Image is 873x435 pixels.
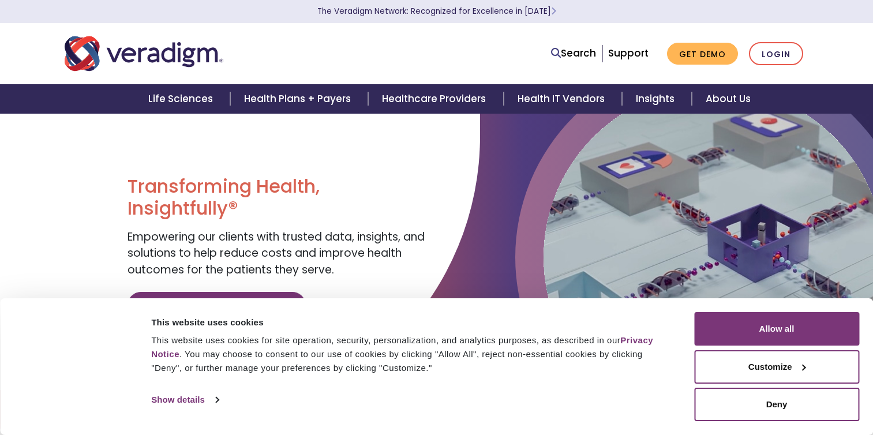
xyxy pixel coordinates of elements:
a: Search [551,46,596,61]
a: Login [749,42,803,66]
button: Allow all [694,312,859,346]
span: Learn More [551,6,556,17]
div: This website uses cookies [151,316,668,329]
a: Discover Veradigm's Value [128,292,306,318]
a: Insights [622,84,692,114]
span: Empowering our clients with trusted data, insights, and solutions to help reduce costs and improv... [128,229,425,277]
a: About Us [692,84,765,114]
button: Deny [694,388,859,421]
a: The Veradigm Network: Recognized for Excellence in [DATE]Learn More [317,6,556,17]
a: Health Plans + Payers [230,84,368,114]
div: This website uses cookies for site operation, security, personalization, and analytics purposes, ... [151,333,668,375]
a: Get Demo [667,43,738,65]
a: Health IT Vendors [504,84,622,114]
a: Show details [151,391,218,408]
a: Healthcare Providers [368,84,503,114]
button: Customize [694,350,859,384]
h1: Transforming Health, Insightfully® [128,175,428,220]
img: Veradigm logo [65,35,223,73]
a: Life Sciences [134,84,230,114]
a: Support [608,46,649,60]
